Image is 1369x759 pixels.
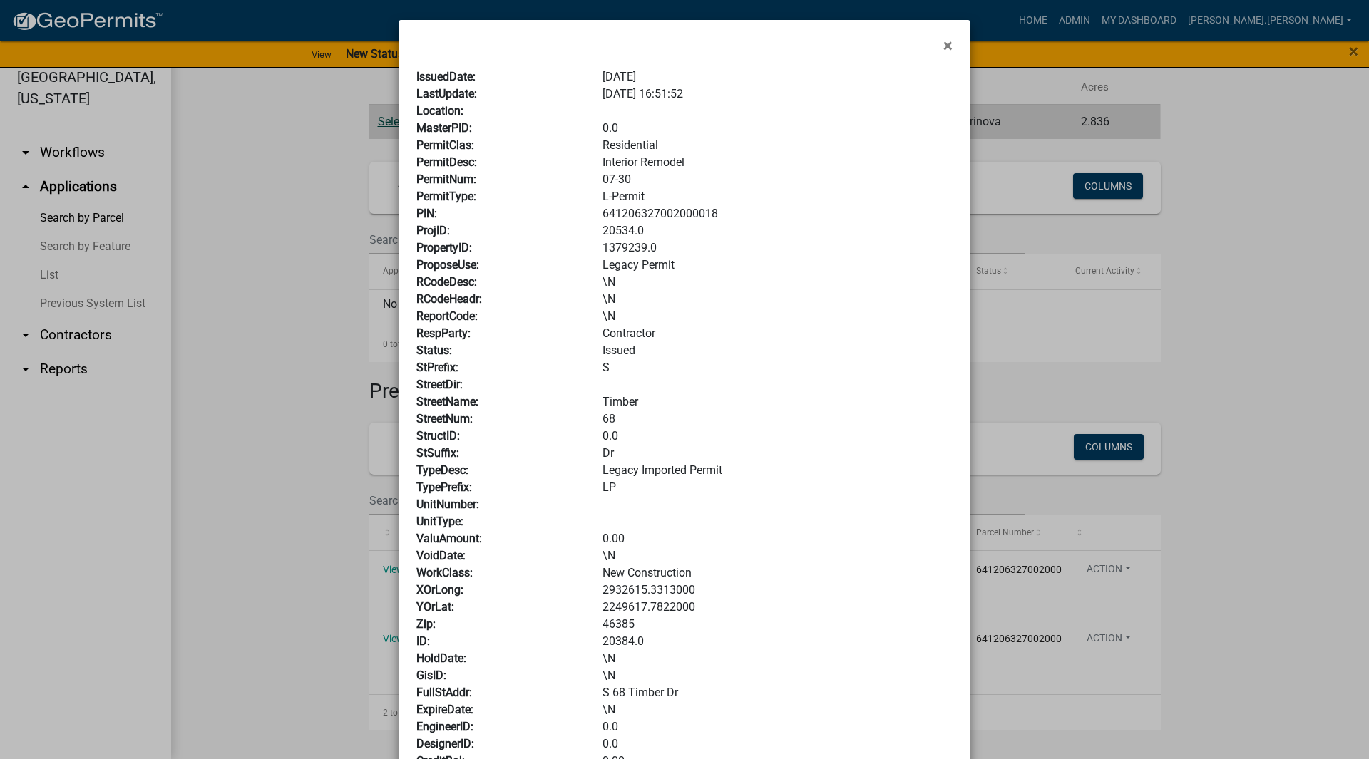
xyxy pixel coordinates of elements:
div: 07-30 [592,171,963,188]
b: Zip: [416,617,436,631]
b: Status: [416,344,452,357]
b: XOrLong: [416,583,463,597]
b: HoldDate: [416,651,466,665]
b: ReportCode: [416,309,478,323]
b: PermitClas: [416,138,474,152]
b: UnitType: [416,515,463,528]
div: Contractor [592,325,963,342]
div: \N [592,650,963,667]
b: ProjID: [416,224,450,237]
b: ExpireDate: [416,703,473,716]
div: 0.0 [592,428,963,445]
div: \N [592,547,963,564]
b: WorkClass: [416,566,473,579]
b: FullStAddr: [416,686,472,699]
button: Close [932,26,964,66]
b: LastUpdate: [416,87,477,100]
div: [DATE] [592,68,963,86]
b: StreetName: [416,395,478,408]
b: TypeDesc: [416,463,468,477]
b: StreetNum: [416,412,473,425]
div: 0.0 [592,718,963,735]
div: 20384.0 [592,633,963,650]
b: RCodeDesc: [416,275,477,289]
div: Timber [592,393,963,411]
div: 641206327002000018 [592,205,963,222]
div: 20534.0 [592,222,963,239]
b: StSuffix: [416,446,459,460]
b: PermitNum: [416,172,476,186]
b: PermitType: [416,190,476,203]
b: RespParty: [416,326,471,340]
b: StreetDir: [416,378,463,391]
b: ProposeUse: [416,258,479,272]
b: ValuAmount: [416,532,482,545]
div: \N [592,667,963,684]
b: RCodeHeadr: [416,292,482,306]
b: TypePrefix: [416,480,472,494]
div: 0.0 [592,120,963,137]
b: PermitDesc: [416,155,477,169]
div: Residential [592,137,963,154]
span: × [943,36,953,56]
div: Legacy Imported Permit [592,462,963,479]
div: L-Permit [592,188,963,205]
b: Location: [416,104,463,118]
b: UnitNumber: [416,497,479,511]
div: [DATE] 16:51:52 [592,86,963,103]
div: 0.0 [592,735,963,753]
div: \N [592,701,963,718]
div: New Construction [592,564,963,582]
div: 0.00 [592,530,963,547]
div: 46385 [592,616,963,633]
div: \N [592,308,963,325]
div: 2249617.7822000 [592,599,963,616]
b: StPrefix: [416,361,458,374]
div: 1379239.0 [592,239,963,257]
div: \N [592,274,963,291]
b: IssuedDate: [416,70,476,83]
b: DesignerID: [416,737,474,750]
div: Dr [592,445,963,462]
div: S [592,359,963,376]
b: ID: [416,634,430,648]
b: PropertyID: [416,241,472,254]
div: LP [592,479,963,496]
b: VoidDate: [416,549,466,562]
div: S 68 Timber Dr [592,684,963,701]
div: Interior Remodel [592,154,963,171]
b: PIN: [416,207,437,220]
div: 2932615.3313000 [592,582,963,599]
div: \N [592,291,963,308]
div: 68 [592,411,963,428]
b: StructID: [416,429,460,443]
b: GisID: [416,668,446,682]
b: MasterPID: [416,121,472,135]
b: EngineerID: [416,720,473,733]
div: Issued [592,342,963,359]
b: YOrLat: [416,600,454,614]
div: Legacy Permit [592,257,963,274]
